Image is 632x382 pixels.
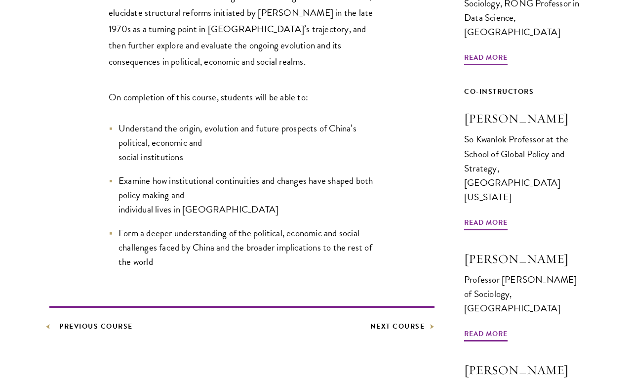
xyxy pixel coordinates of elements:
[464,110,583,127] h3: [PERSON_NAME]
[464,251,583,334] a: [PERSON_NAME] Professor [PERSON_NAME] of Sociology, [GEOGRAPHIC_DATA] Read More
[464,85,583,223] a: Co-Instructors [PERSON_NAME] So Kwanlok Professor at the School of Global Policy and Strategy, [G...
[464,328,508,343] span: Read More
[464,362,583,379] h3: [PERSON_NAME]
[464,216,508,232] span: Read More
[49,320,133,333] a: Previous Course
[370,320,435,333] a: Next Course
[109,121,375,164] li: Understand the origin, evolution and future prospects of China’s political, economic and social i...
[464,51,508,67] span: Read More
[464,132,583,204] div: So Kwanlok Professor at the School of Global Policy and Strategy, [GEOGRAPHIC_DATA][US_STATE]
[109,173,375,216] li: Examine how institutional continuities and changes have shaped both policy making and individual ...
[464,85,583,98] div: Co-Instructors
[109,89,375,105] p: On completion of this course, students will be able to:
[464,251,583,267] h3: [PERSON_NAME]
[464,272,583,315] div: Professor [PERSON_NAME] of Sociology, [GEOGRAPHIC_DATA]
[109,226,375,269] li: Form a deeper understanding of the political, economic and social challenges faced by China and t...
